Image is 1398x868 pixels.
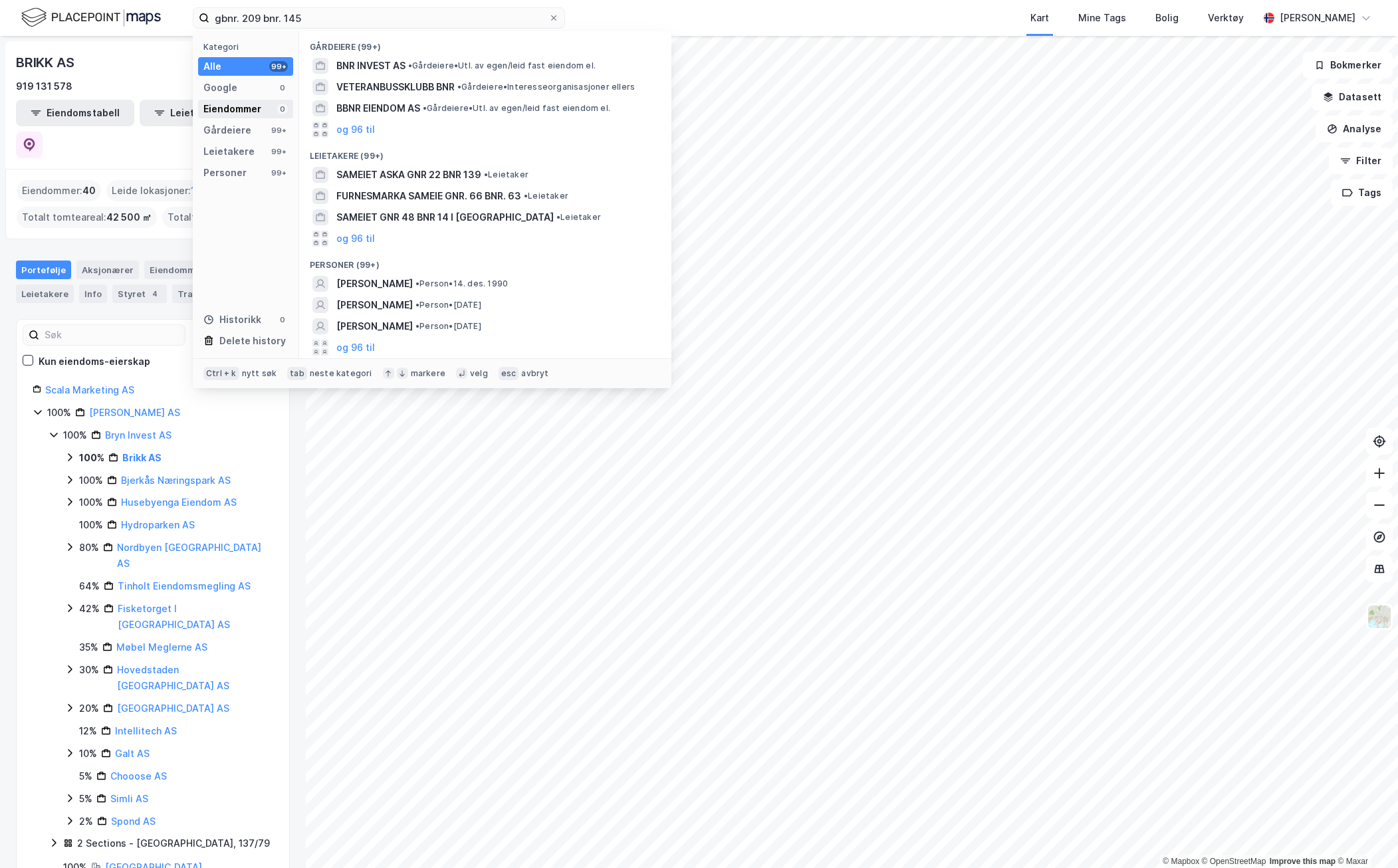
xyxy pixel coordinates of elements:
div: tab [287,367,307,380]
span: • [415,300,419,310]
div: 100% [79,517,103,533]
span: FURNESMARKA SAMEIE GNR. 66 BNR. 63 [336,188,521,204]
div: 10% [79,746,97,762]
div: Gårdeiere (99+) [299,31,671,55]
span: • [415,321,419,331]
span: • [524,191,528,201]
a: Scala Marketing AS [45,384,134,395]
div: markere [411,368,445,379]
div: 99+ [269,167,288,178]
div: 12% [79,723,97,739]
button: Analyse [1316,116,1393,142]
div: Personer [203,165,247,181]
div: Ctrl + k [203,367,239,380]
span: Person • [DATE] [415,300,481,310]
div: Leietakere (99+) [299,140,671,164]
span: BBNR EIENDOM AS [336,100,420,116]
div: Totalt byggareal : [162,207,283,228]
div: Bolig [1155,10,1179,26]
a: Møbel Meglerne AS [116,641,207,653]
div: 0 [277,82,288,93]
span: SAMEIET ASKA GNR 22 BNR 139 [336,167,481,183]
a: Intellitech AS [115,725,177,736]
div: esc [499,367,519,380]
a: Simli AS [110,793,148,804]
span: Leietaker [556,212,601,223]
div: [PERSON_NAME] [1280,10,1355,26]
div: Alle [203,58,221,74]
span: 42 500 ㎡ [106,209,152,225]
a: OpenStreetMap [1202,857,1266,866]
div: Totalt tomteareal : [17,207,157,228]
span: • [556,212,560,222]
div: Leietakere [203,144,255,160]
button: og 96 til [336,231,375,247]
span: • [484,169,488,179]
a: [GEOGRAPHIC_DATA] AS [117,703,229,714]
button: Eiendomstabell [16,100,134,126]
button: Leietakertabell [140,100,258,126]
div: avbryt [521,368,548,379]
span: [PERSON_NAME] [336,276,413,292]
div: 2% [79,814,93,829]
div: Portefølje [16,261,71,279]
div: Gårdeiere [203,122,251,138]
div: Historikk [203,312,261,328]
a: Spond AS [111,815,156,827]
a: Fisketorget I [GEOGRAPHIC_DATA] AS [118,603,230,630]
button: Bokmerker [1303,52,1393,78]
div: Aksjonærer [76,261,139,279]
span: Person • [DATE] [415,321,481,332]
span: Gårdeiere • Utl. av egen/leid fast eiendom el. [423,103,610,114]
span: • [423,103,427,113]
div: nytt søk [242,368,277,379]
button: Tags [1331,179,1393,206]
a: Chooose AS [110,770,167,782]
div: 99+ [269,61,288,72]
a: Tinholt Eiendomsmegling AS [118,580,251,592]
div: Leietakere [16,284,74,303]
input: Søk på adresse, matrikkel, gårdeiere, leietakere eller personer [209,8,548,28]
img: Z [1367,604,1392,629]
div: 919 131 578 [16,78,72,94]
span: VETERANBUSSKLUBB BNR [336,79,455,95]
div: BRIKK AS [16,52,76,73]
a: Hovedstaden [GEOGRAPHIC_DATA] AS [117,664,229,691]
div: 80% [79,540,99,556]
span: • [408,60,412,70]
div: 100% [79,450,104,466]
a: Nordbyen [GEOGRAPHIC_DATA] AS [117,542,261,569]
span: [PERSON_NAME] [336,318,413,334]
div: 2 Sections - [GEOGRAPHIC_DATA], 137/79 [77,835,270,851]
span: Leietaker [484,169,528,180]
a: Bjerkås Næringspark AS [121,475,231,486]
div: Verktøy [1208,10,1244,26]
div: Kun eiendoms-eierskap [39,354,150,370]
a: [PERSON_NAME] AS [89,407,180,418]
a: Improve this map [1270,857,1336,866]
iframe: Chat Widget [1332,804,1398,868]
a: Mapbox [1163,857,1199,866]
div: 100% [63,427,87,443]
button: Filter [1329,148,1393,174]
span: Gårdeiere • Utl. av egen/leid fast eiendom el. [408,60,596,71]
div: velg [470,368,488,379]
div: 100% [79,494,103,510]
img: logo.f888ab2527a4732fd821a326f86c7f29.svg [21,6,161,29]
div: 35% [79,639,98,655]
div: 0 [277,314,288,325]
span: 40 [82,183,96,199]
div: 42% [79,601,100,617]
span: • [415,278,419,288]
div: 20% [79,701,99,716]
div: 99+ [269,146,288,157]
div: Kart [1030,10,1049,26]
input: Søk [39,325,185,345]
div: Info [79,284,107,303]
div: Delete history [219,333,286,349]
span: • [457,82,461,92]
span: Gårdeiere • Interesseorganisasjoner ellers [457,82,635,92]
div: 64% [79,578,100,594]
div: 5% [79,768,92,784]
div: Mine Tags [1078,10,1126,26]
